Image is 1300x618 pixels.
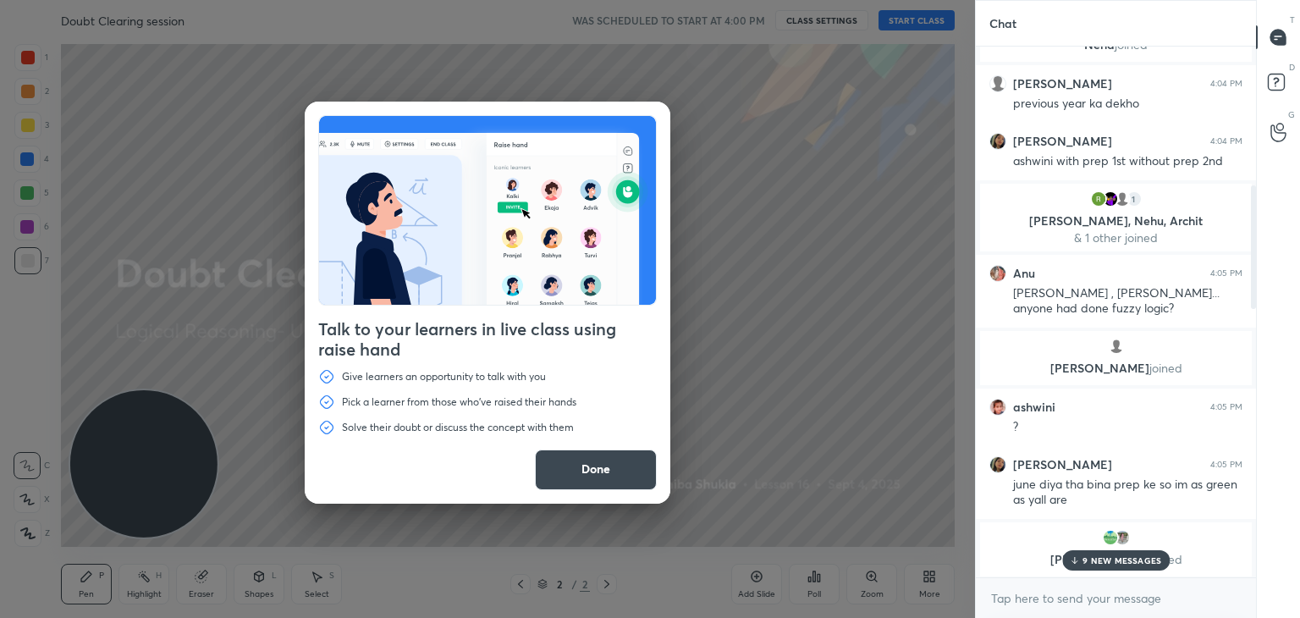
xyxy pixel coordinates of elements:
[989,399,1006,416] img: 3
[1114,190,1131,207] img: default.png
[1210,268,1242,279] div: 4:05 PM
[1102,190,1119,207] img: 7521a3c1abda4bb198fcd0fffeed9c16.jpg
[976,1,1030,46] p: Chat
[1013,457,1112,472] h6: [PERSON_NAME]
[1013,400,1055,415] h6: ashwini
[1210,79,1242,89] div: 4:04 PM
[342,421,574,434] p: Solve their doubt or discuss the concept with them
[318,319,657,360] h4: Talk to your learners in live class using raise hand
[1090,190,1107,207] img: 1ffaa6b9846249928872768d7d779656.90233137_3
[990,214,1242,228] p: [PERSON_NAME], Nehu, Archit
[1289,61,1295,74] p: D
[989,75,1006,92] img: default.png
[1290,14,1295,26] p: T
[976,47,1256,578] div: grid
[1126,190,1143,207] div: 1
[989,265,1006,282] img: 4dfdc1304e8b4f71a69482665414465b.jpg
[1210,460,1242,470] div: 4:05 PM
[1102,529,1119,546] img: 3
[990,553,1242,566] p: [PERSON_NAME]
[342,395,576,409] p: Pick a learner from those who've raised their hands
[319,116,656,305] img: preRahAdop.42c3ea74.svg
[1013,477,1242,509] div: june diya tha bina prep ke so im as green as yall are
[1082,555,1161,566] p: 9 NEW MESSAGES
[990,38,1242,52] p: Neha
[1149,551,1182,567] span: joined
[1210,136,1242,146] div: 4:04 PM
[989,456,1006,473] img: c8233c1ed7b44dd88afc5658d0e68bbe.jpg
[989,133,1006,150] img: c8233c1ed7b44dd88afc5658d0e68bbe.jpg
[1013,285,1242,317] div: [PERSON_NAME] , [PERSON_NAME]... anyone had done fuzzy logic?
[1288,108,1295,121] p: G
[1210,402,1242,412] div: 4:05 PM
[1013,134,1112,149] h6: [PERSON_NAME]
[1013,76,1112,91] h6: [PERSON_NAME]
[1108,338,1125,355] img: default.png
[535,450,657,490] button: Done
[1013,266,1035,281] h6: Anu
[1149,360,1182,376] span: joined
[1013,419,1242,436] div: ?
[342,370,546,383] p: Give learners an opportunity to talk with you
[1013,96,1242,113] div: previous year ka dekho
[990,361,1242,375] p: [PERSON_NAME]
[1013,153,1242,170] div: ashwini with prep 1st without prep 2nd
[990,231,1242,245] p: & 1 other joined
[1114,529,1131,546] img: 534b717b8e804fc68fa381960078d403.jpg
